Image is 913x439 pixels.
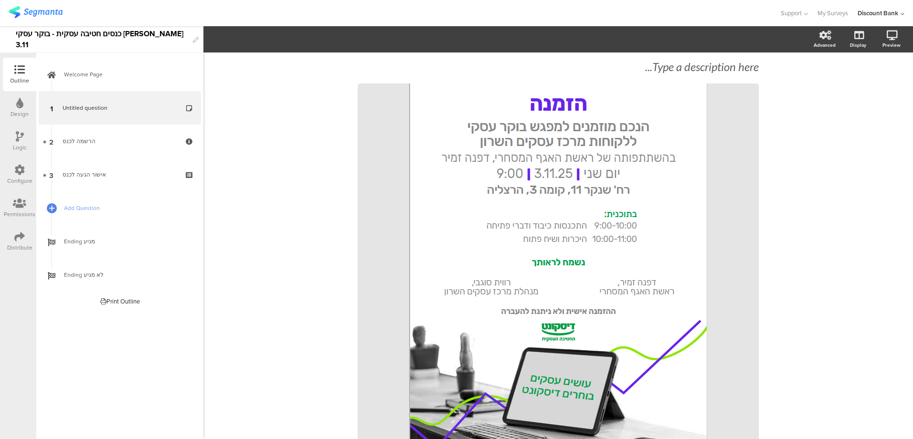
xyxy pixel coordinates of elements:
[100,297,140,306] div: Print Outline
[7,243,32,252] div: Distribute
[39,225,201,258] a: Ending מגיע
[39,91,201,125] a: 1 Untitled question
[63,136,177,146] div: הרשמה לכנס
[9,6,63,18] img: segmanta logo
[16,26,188,52] div: כנסים חטיבה עסקית - בוקר עסקי [PERSON_NAME] 3.11
[781,9,802,18] span: Support
[39,258,201,292] a: Ending לא מגיע
[7,177,32,185] div: Configure
[64,70,186,79] span: Welcome Page
[13,143,27,152] div: Logic
[64,270,186,280] span: Ending לא מגיע
[64,203,186,213] span: Add Question
[39,158,201,191] a: 3 אישור הגעה לכנס
[49,136,53,146] span: 2
[64,237,186,246] span: Ending מגיע
[10,76,29,85] div: Outline
[63,104,107,112] span: Untitled question
[50,103,53,113] span: 1
[49,169,53,180] span: 3
[358,60,759,74] div: Type a description here...
[11,110,29,118] div: Design
[858,9,898,18] div: Discount Bank
[63,170,177,179] div: אישור הגעה לכנס
[850,42,866,49] div: Display
[39,125,201,158] a: 2 הרשמה לכנס
[39,58,201,91] a: Welcome Page
[882,42,901,49] div: Preview
[4,210,35,219] div: Permissions
[814,42,836,49] div: Advanced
